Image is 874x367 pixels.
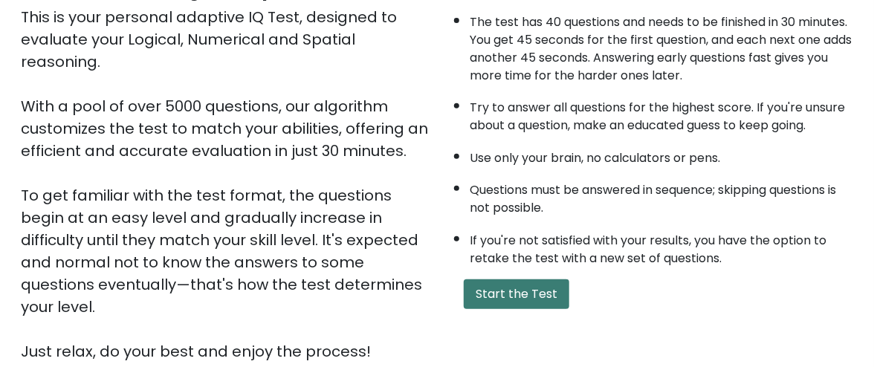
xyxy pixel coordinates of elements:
[470,174,853,217] li: Questions must be answered in sequence; skipping questions is not possible.
[464,279,569,309] button: Start the Test
[470,142,853,167] li: Use only your brain, no calculators or pens.
[470,91,853,134] li: Try to answer all questions for the highest score. If you're unsure about a question, make an edu...
[470,224,853,267] li: If you're not satisfied with your results, you have the option to retake the test with a new set ...
[470,6,853,85] li: The test has 40 questions and needs to be finished in 30 minutes. You get 45 seconds for the firs...
[21,6,428,363] div: This is your personal adaptive IQ Test, designed to evaluate your Logical, Numerical and Spatial ...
